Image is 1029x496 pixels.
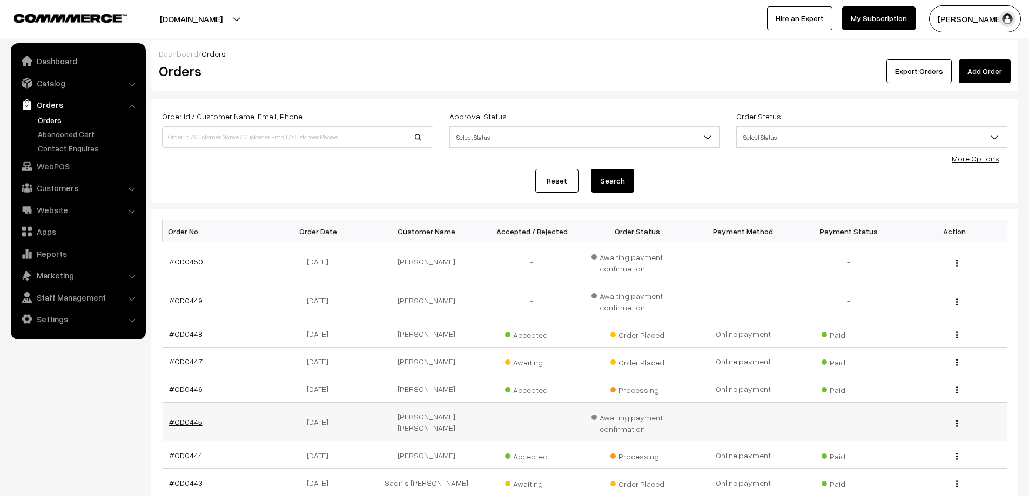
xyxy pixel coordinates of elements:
[449,111,507,122] label: Approval Status
[610,354,664,368] span: Order Placed
[956,359,958,366] img: Menu
[163,220,268,242] th: Order No
[169,296,203,305] a: #OD0449
[450,128,720,147] span: Select Status
[956,453,958,460] img: Menu
[169,384,203,393] a: #OD0446
[122,5,260,32] button: [DOMAIN_NAME]
[535,169,579,193] a: Reset
[14,11,108,24] a: COMMMERCE
[374,375,480,403] td: [PERSON_NAME]
[14,222,142,241] a: Apps
[14,309,142,329] a: Settings
[169,417,203,426] a: #OD0445
[822,475,876,490] span: Paid
[14,178,142,198] a: Customers
[591,249,684,274] span: Awaiting payment confirmation
[956,480,958,487] img: Menu
[736,126,1007,148] span: Select Status
[690,220,796,242] th: Payment Method
[585,220,691,242] th: Order Status
[169,329,203,338] a: #OD0448
[268,403,374,441] td: [DATE]
[201,49,226,58] span: Orders
[479,220,585,242] th: Accepted / Rejected
[162,126,433,148] input: Order Id / Customer Name / Customer Email / Customer Phone
[956,298,958,305] img: Menu
[35,114,142,126] a: Orders
[14,266,142,285] a: Marketing
[796,403,902,441] td: -
[14,95,142,114] a: Orders
[736,111,781,122] label: Order Status
[162,111,302,122] label: Order Id / Customer Name, Email, Phone
[169,357,203,366] a: #OD0447
[959,59,1011,83] a: Add Order
[159,63,432,79] h2: Orders
[169,451,203,460] a: #OD0444
[505,475,559,490] span: Awaiting
[796,281,902,320] td: -
[767,6,832,30] a: Hire an Expert
[690,348,796,375] td: Online payment
[374,320,480,348] td: [PERSON_NAME]
[35,128,142,140] a: Abandoned Cart
[591,288,684,313] span: Awaiting payment confirmation
[268,220,374,242] th: Order Date
[35,142,142,154] a: Contact Enquires
[690,320,796,348] td: Online payment
[842,6,916,30] a: My Subscription
[14,157,142,176] a: WebPOS
[374,348,480,375] td: [PERSON_NAME]
[14,14,127,22] img: COMMMERCE
[14,244,142,263] a: Reports
[505,448,559,462] span: Accepted
[822,448,876,462] span: Paid
[956,331,958,338] img: Menu
[999,11,1015,27] img: user
[956,420,958,427] img: Menu
[268,320,374,348] td: [DATE]
[479,242,585,281] td: -
[610,448,664,462] span: Processing
[14,288,142,307] a: Staff Management
[159,48,1011,59] div: /
[929,5,1021,32] button: [PERSON_NAME] D
[169,478,203,487] a: #OD0443
[14,51,142,71] a: Dashboard
[374,441,480,469] td: [PERSON_NAME]
[591,409,684,434] span: Awaiting payment confirmation
[268,348,374,375] td: [DATE]
[268,375,374,403] td: [DATE]
[796,220,902,242] th: Payment Status
[479,403,585,441] td: -
[268,242,374,281] td: [DATE]
[14,73,142,93] a: Catalog
[952,154,999,163] a: More Options
[268,441,374,469] td: [DATE]
[374,220,480,242] th: Customer Name
[505,382,559,396] span: Accepted
[169,257,203,266] a: #OD0450
[374,281,480,320] td: [PERSON_NAME]
[374,403,480,441] td: [PERSON_NAME] [PERSON_NAME]
[956,260,958,267] img: Menu
[610,382,664,396] span: Processing
[505,327,559,341] span: Accepted
[610,327,664,341] span: Order Placed
[902,220,1007,242] th: Action
[610,475,664,490] span: Order Placed
[268,281,374,320] td: [DATE]
[956,386,958,393] img: Menu
[449,126,721,148] span: Select Status
[505,354,559,368] span: Awaiting
[822,382,876,396] span: Paid
[690,375,796,403] td: Online payment
[479,281,585,320] td: -
[796,242,902,281] td: -
[886,59,952,83] button: Export Orders
[737,128,1007,147] span: Select Status
[591,169,634,193] button: Search
[822,354,876,368] span: Paid
[159,49,198,58] a: Dashboard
